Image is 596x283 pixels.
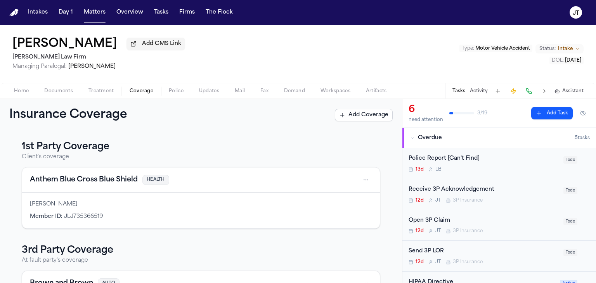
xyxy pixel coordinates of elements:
[203,5,236,19] button: The Flock
[409,117,443,123] div: need attention
[402,128,596,148] button: Overdue5tasks
[199,88,219,94] span: Updates
[435,259,441,265] span: J T
[453,228,483,234] span: 3P Insurance
[68,64,116,69] span: [PERSON_NAME]
[409,185,559,194] div: Receive 3P Acknowledgement
[402,179,596,210] div: Open task: Receive 3P Acknowledgement
[418,134,442,142] span: Overdue
[22,244,380,257] h3: 3rd Party Coverage
[25,5,51,19] button: Intakes
[409,154,559,163] div: Police Report [Can't Find]
[477,110,487,116] span: 3 / 19
[462,46,474,51] span: Type :
[12,64,67,69] span: Managing Paralegal:
[416,166,424,173] span: 13d
[435,228,441,234] span: J T
[335,109,393,121] button: Add Coverage
[416,228,424,234] span: 12d
[549,57,584,64] button: Edit DOL: 2025-09-19
[563,218,577,225] span: Todo
[9,9,19,16] a: Home
[402,241,596,272] div: Open task: Send 3P LOR
[9,108,144,122] h1: Insurance Coverage
[409,247,559,256] div: Send 3P LOR
[475,46,530,51] span: Motor Vehicle Accident
[88,88,114,94] span: Treatment
[260,88,269,94] span: Fax
[113,5,146,19] button: Overview
[22,257,380,264] p: At-fault party's coverage
[508,86,519,97] button: Create Immediate Task
[539,46,556,52] span: Status:
[459,45,532,52] button: Edit Type: Motor Vehicle Accident
[284,88,305,94] span: Demand
[321,88,350,94] span: Workspaces
[176,5,198,19] button: Firms
[12,37,117,51] button: Edit matter name
[360,174,372,186] button: Open actions
[55,5,76,19] button: Day 1
[30,174,138,185] button: View coverage details
[142,175,169,185] span: HEALTH
[453,197,483,204] span: 3P Insurance
[563,187,577,194] span: Todo
[563,249,577,256] span: Todo
[64,214,103,219] span: JLJ735366519
[435,166,442,173] span: L B
[531,107,573,119] button: Add Task
[366,88,387,94] span: Artifacts
[558,46,573,52] span: Intake
[130,88,153,94] span: Coverage
[565,58,581,63] span: [DATE]
[22,153,380,161] p: Client's coverage
[554,88,584,94] button: Assistant
[235,88,245,94] span: Mail
[576,107,590,119] button: Hide completed tasks (⌘⇧H)
[12,53,185,62] h2: [PERSON_NAME] Law Firm
[169,88,184,94] span: Police
[435,197,441,204] span: J T
[151,5,172,19] button: Tasks
[12,37,117,51] h1: [PERSON_NAME]
[452,88,465,94] button: Tasks
[523,86,534,97] button: Make a Call
[416,259,424,265] span: 12d
[9,9,19,16] img: Finch Logo
[562,88,584,94] span: Assistant
[44,88,73,94] span: Documents
[492,86,503,97] button: Add Task
[22,141,380,153] h3: 1st Party Coverage
[142,40,181,48] span: Add CMS Link
[453,259,483,265] span: 3P Insurance
[552,58,564,63] span: DOL :
[470,88,488,94] button: Activity
[563,156,577,164] span: Todo
[81,5,109,19] button: Matters
[30,214,62,219] span: Member ID :
[409,104,443,116] div: 6
[409,216,559,225] div: Open 3P Claim
[14,88,29,94] span: Home
[30,200,372,208] div: [PERSON_NAME]
[416,197,424,204] span: 12d
[402,148,596,179] div: Open task: Police Report [Can't Find]
[535,44,584,53] button: Change status from Intake
[126,38,185,50] button: Add CMS Link
[575,135,590,141] span: 5 task s
[402,210,596,241] div: Open task: Open 3P Claim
